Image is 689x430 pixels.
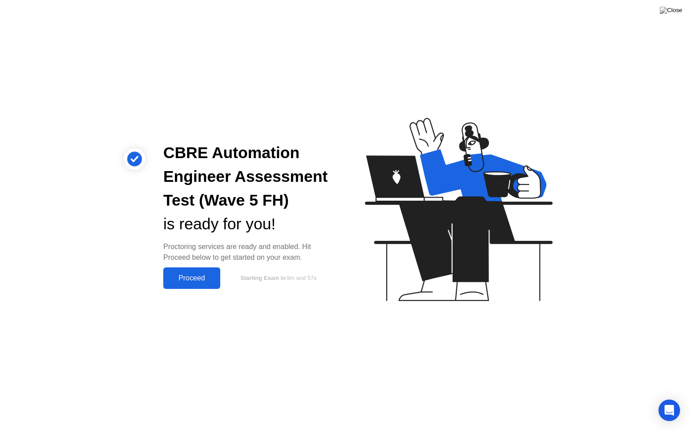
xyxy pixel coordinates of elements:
[658,400,680,421] div: Open Intercom Messenger
[163,267,220,289] button: Proceed
[163,212,330,236] div: is ready for you!
[163,141,330,212] div: CBRE Automation Engineer Assessment Test (Wave 5 FH)
[660,7,682,14] img: Close
[287,275,317,281] span: 9m and 57s
[225,270,330,287] button: Starting Exam in9m and 57s
[163,241,330,263] div: Proctoring services are ready and enabled. Hit Proceed below to get started on your exam.
[166,274,218,282] div: Proceed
